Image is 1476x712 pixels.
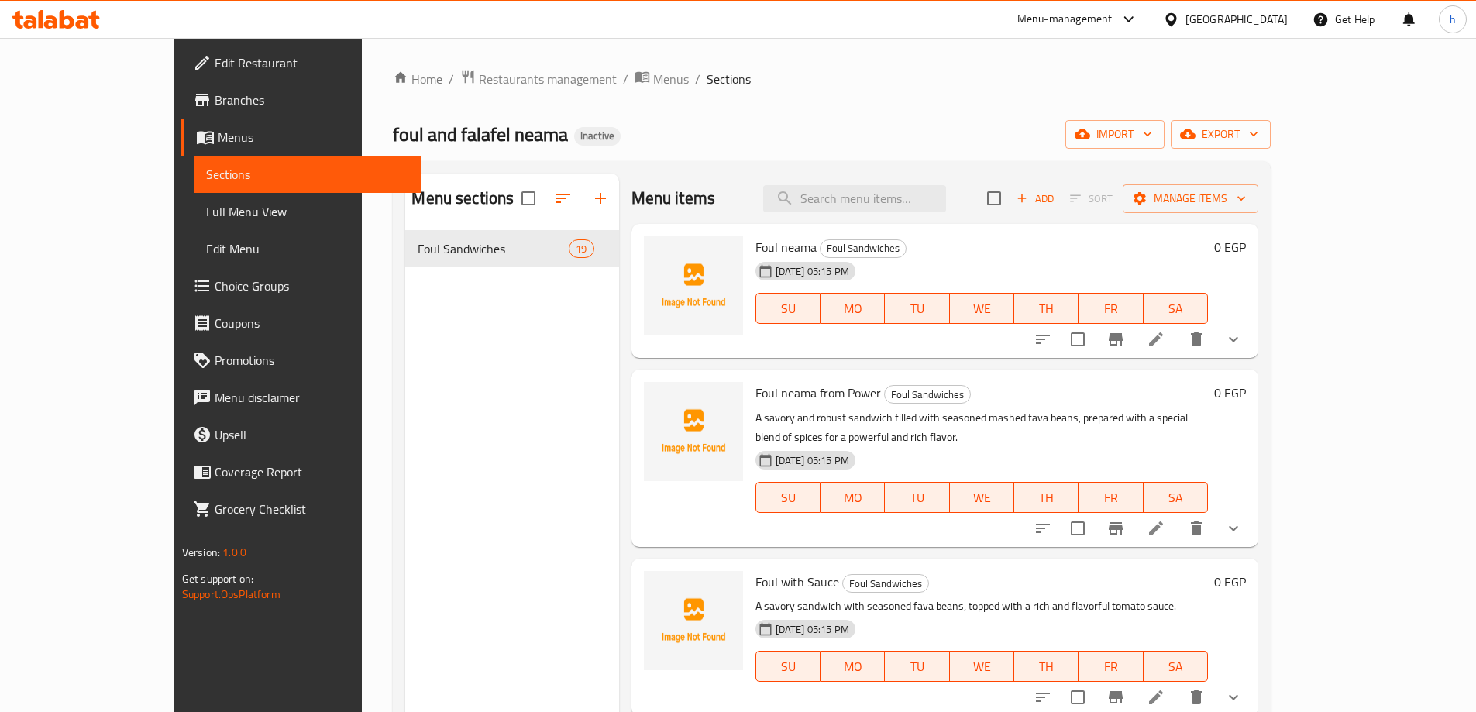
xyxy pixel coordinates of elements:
button: export [1171,120,1271,149]
a: Coupons [181,304,421,342]
span: Upsell [215,425,408,444]
span: Select to update [1061,323,1094,356]
span: TH [1020,487,1072,509]
span: Add item [1010,187,1060,211]
span: SA [1150,487,1202,509]
span: Foul neama from Power [755,381,881,404]
span: MO [827,298,879,320]
div: Menu-management [1017,10,1113,29]
p: A savory sandwich with seasoned fava beans, topped with a rich and flavorful tomato sauce. [755,597,1209,616]
button: MO [821,482,885,513]
span: Foul with Sauce [755,570,839,593]
button: sort-choices [1024,510,1061,547]
span: WE [956,487,1008,509]
span: MO [827,487,879,509]
span: Select to update [1061,512,1094,545]
button: delete [1178,510,1215,547]
span: Choice Groups [215,277,408,295]
a: Edit menu item [1147,330,1165,349]
span: 19 [569,242,593,256]
button: TU [885,482,949,513]
h2: Menu items [631,187,716,210]
span: Coverage Report [215,463,408,481]
img: Foul neama from Power [644,382,743,481]
span: Select all sections [512,182,545,215]
span: Full Menu View [206,202,408,221]
div: items [569,239,593,258]
button: SU [755,482,821,513]
span: Menus [653,70,689,88]
button: SU [755,651,821,682]
span: FR [1085,298,1137,320]
span: SA [1150,298,1202,320]
button: Add section [582,180,619,217]
button: SA [1144,651,1208,682]
li: / [449,70,454,88]
svg: Show Choices [1224,688,1243,707]
span: Edit Menu [206,239,408,258]
a: Coverage Report [181,453,421,490]
nav: Menu sections [405,224,618,273]
li: / [695,70,700,88]
a: Edit menu item [1147,519,1165,538]
button: import [1065,120,1165,149]
button: SU [755,293,821,324]
div: Foul Sandwiches [820,239,907,258]
span: Menu disclaimer [215,388,408,407]
img: Foul with Sauce [644,571,743,670]
button: TH [1014,293,1079,324]
p: A savory and robust sandwich filled with seasoned mashed fava beans, prepared with a special blen... [755,408,1209,447]
svg: Show Choices [1224,519,1243,538]
button: FR [1079,651,1143,682]
span: Sections [206,165,408,184]
span: Select section [978,182,1010,215]
span: Sort sections [545,180,582,217]
a: Edit menu item [1147,688,1165,707]
button: WE [950,651,1014,682]
span: Foul Sandwiches [418,239,569,258]
div: [GEOGRAPHIC_DATA] [1185,11,1288,28]
button: Branch-specific-item [1097,510,1134,547]
span: TH [1020,655,1072,678]
button: TH [1014,651,1079,682]
span: TU [891,298,943,320]
span: Coupons [215,314,408,332]
span: Edit Restaurant [215,53,408,72]
h6: 0 EGP [1214,382,1246,404]
img: Foul neama [644,236,743,335]
span: Select section first [1060,187,1123,211]
button: show more [1215,510,1252,547]
span: SU [762,298,814,320]
button: delete [1178,321,1215,358]
span: TH [1020,298,1072,320]
h2: Menu sections [411,187,514,210]
span: WE [956,655,1008,678]
span: Version: [182,542,220,562]
span: MO [827,655,879,678]
span: import [1078,125,1152,144]
button: sort-choices [1024,321,1061,358]
span: export [1183,125,1258,144]
div: Inactive [574,127,621,146]
span: Foul Sandwiches [821,239,906,257]
h6: 0 EGP [1214,571,1246,593]
a: Choice Groups [181,267,421,304]
span: 1.0.0 [222,542,246,562]
span: SU [762,487,814,509]
a: Support.OpsPlatform [182,584,280,604]
span: WE [956,298,1008,320]
span: TU [891,655,943,678]
a: Promotions [181,342,421,379]
button: WE [950,293,1014,324]
span: Foul Sandwiches [843,575,928,593]
span: Restaurants management [479,70,617,88]
a: Grocery Checklist [181,490,421,528]
div: Foul Sandwiches19 [405,230,618,267]
a: Edit Restaurant [181,44,421,81]
span: Grocery Checklist [215,500,408,518]
button: MO [821,651,885,682]
a: Menus [635,69,689,89]
span: SU [762,655,814,678]
span: foul and falafel neama [393,117,568,152]
span: TU [891,487,943,509]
